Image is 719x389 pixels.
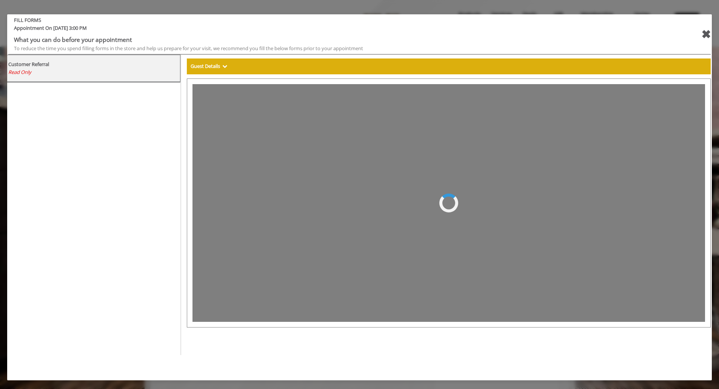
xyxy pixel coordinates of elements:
[222,63,227,69] span: Show
[8,61,49,68] b: Customer Referral
[8,16,651,24] b: FILL FORMS
[14,45,645,52] div: To reduce the time you spend filling forms in the store and help us prepare for your visit, we re...
[187,78,711,327] iframe: formsViewWeb
[191,63,220,69] b: Guest Details
[701,25,711,43] div: close forms
[187,58,711,74] div: Guest Details Show
[8,24,651,35] span: Appointment On [DATE] 3:00 PM
[8,69,31,75] span: Read Only
[14,35,132,44] b: What you can do before your appointment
